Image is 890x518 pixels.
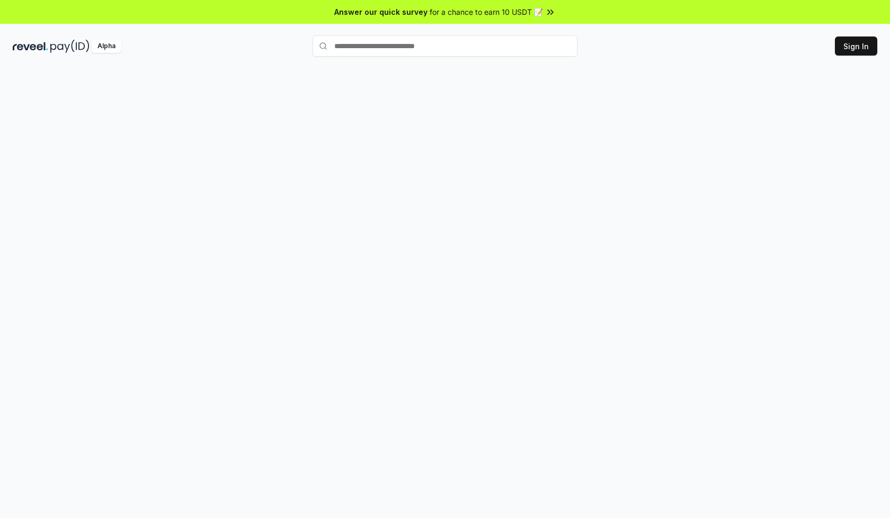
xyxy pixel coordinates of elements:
[430,6,543,17] span: for a chance to earn 10 USDT 📝
[835,37,877,56] button: Sign In
[50,40,90,53] img: pay_id
[334,6,428,17] span: Answer our quick survey
[13,40,48,53] img: reveel_dark
[92,40,121,53] div: Alpha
